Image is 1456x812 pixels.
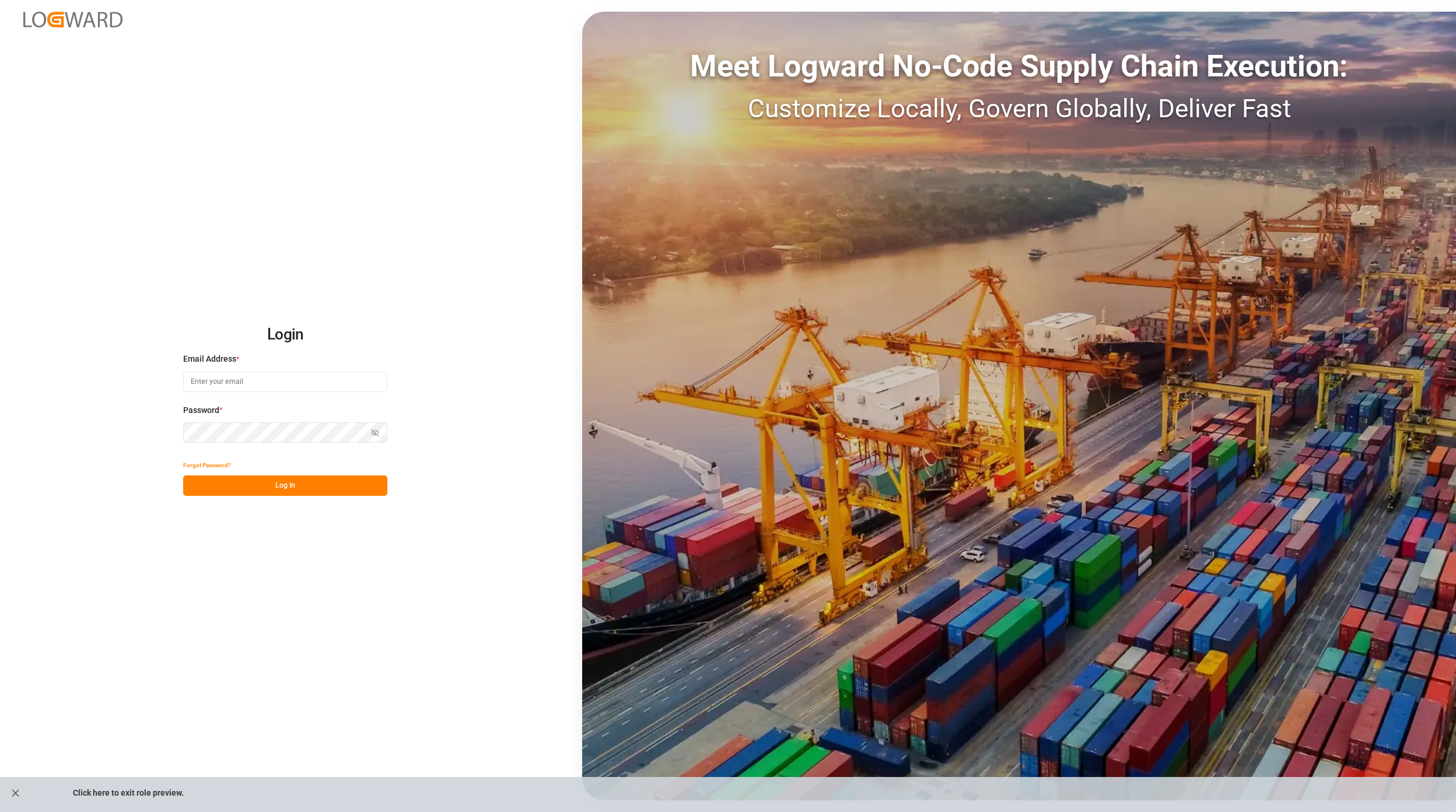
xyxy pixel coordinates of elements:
button: close role preview [3,782,27,804]
input: Enter your email [183,372,387,392]
div: Meet Logward No-Code Supply Chain Execution: [582,44,1456,89]
button: Log In [183,475,387,496]
div: Customize Locally, Govern Globally, Deliver Fast [582,89,1456,128]
img: Logward_new_orange.png [23,12,123,27]
button: Forgot Password? [183,455,231,475]
span: Password [183,404,219,416]
p: Click here to exit role preview. [73,782,184,804]
h2: Login [183,316,387,353]
span: Email Address [183,353,236,365]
